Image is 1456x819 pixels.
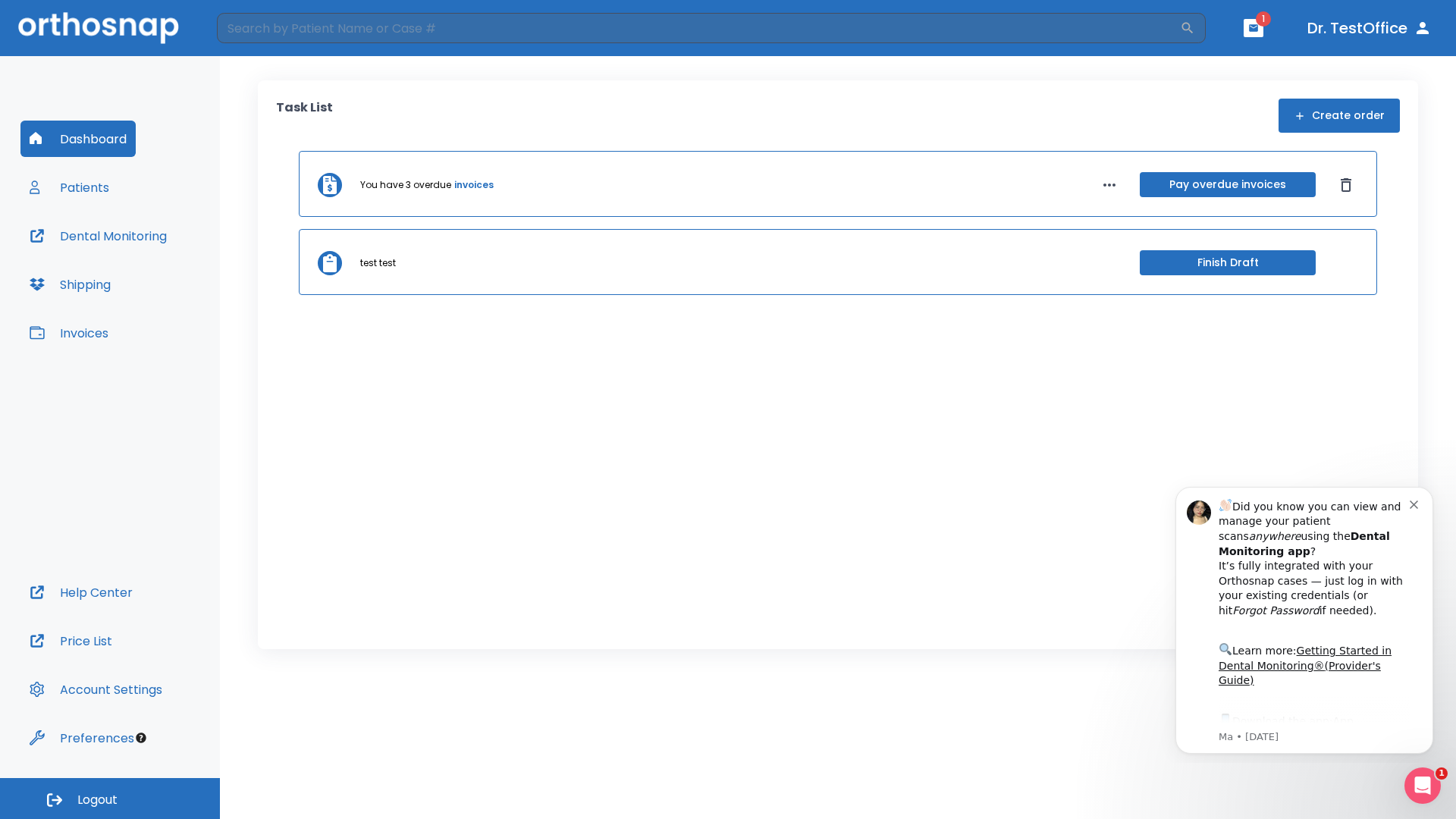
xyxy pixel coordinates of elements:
[66,257,257,271] p: Message from Ma, sent 4w ago
[1334,173,1358,197] button: Dismiss
[1404,767,1441,804] iframe: Intercom live chat
[360,256,396,270] p: test test
[20,720,143,756] button: Preferences
[20,218,176,254] button: Dental Monitoring
[20,623,121,659] button: Price List
[66,242,201,269] a: App Store
[20,315,118,351] button: Invoices
[1436,767,1448,780] span: 1
[20,671,171,708] button: Account Settings
[20,121,136,157] button: Dashboard
[1153,473,1456,763] iframe: Intercom notifications message
[1301,14,1438,42] button: Dr. TestOffice
[257,24,269,36] button: Dismiss notification
[276,99,333,133] p: Task List
[77,792,118,808] span: Logout
[20,266,120,303] button: Shipping
[1140,172,1316,197] button: Pay overdue invoices
[66,238,257,315] div: Download the app: | ​ Let us know if you need help getting started!
[20,169,118,206] button: Patients
[454,178,494,192] a: invoices
[360,178,451,192] p: You have 3 overdue
[1279,99,1400,133] button: Create order
[217,13,1180,43] input: Search by Patient Name or Case #
[1256,11,1271,27] span: 1
[1140,250,1316,275] button: Finish Draft
[134,731,148,745] div: Tooltip anchor
[18,12,179,43] img: Orthosnap
[20,574,142,610] button: Help Center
